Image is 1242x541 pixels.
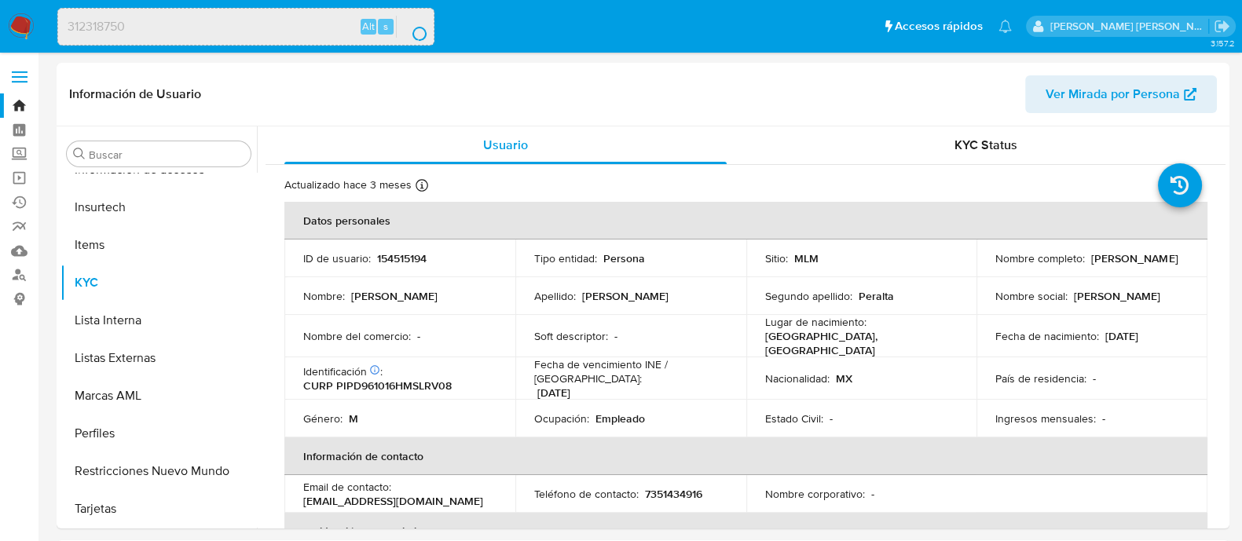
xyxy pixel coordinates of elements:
button: Marcas AML [60,377,257,415]
span: Alt [362,19,375,34]
p: Email de contacto : [303,480,391,494]
p: CURP PIPD961016HMSLRV08 [303,378,452,393]
p: - [1093,371,1096,386]
p: Actualizado hace 3 meses [284,177,412,192]
p: Tipo entidad : [534,251,597,265]
button: Listas Externas [60,339,257,377]
span: Usuario [483,136,528,154]
p: Sitio : [765,251,788,265]
p: [PERSON_NAME] [351,289,438,303]
p: Segundo apellido : [765,289,852,303]
th: Datos personales [284,202,1207,239]
p: M [349,411,358,426]
p: Empleado [595,411,645,426]
p: - [1102,411,1105,426]
p: [EMAIL_ADDRESS][DOMAIN_NAME] [303,494,483,508]
p: Apellido : [534,289,576,303]
p: [PERSON_NAME] [1074,289,1160,303]
button: Insurtech [60,188,257,226]
p: ID de usuario : [303,251,371,265]
p: Identificación : [303,364,383,378]
button: Buscar [73,148,86,160]
p: - [830,411,833,426]
a: Notificaciones [998,20,1012,33]
p: Nacionalidad : [765,371,830,386]
p: Género : [303,411,343,426]
p: Peralta [859,289,894,303]
p: Soft descriptor : [534,329,608,343]
p: Nombre : [303,289,345,303]
p: - [614,329,617,343]
button: Restricciones Nuevo Mundo [60,452,257,490]
span: s [383,19,388,34]
h1: Información de Usuario [69,86,201,102]
p: 154515194 [377,251,427,265]
p: [DATE] [537,386,570,400]
p: Persona [603,251,645,265]
p: - [871,487,874,501]
p: Fecha de nacimiento : [995,329,1099,343]
p: Fecha de vencimiento INE / [GEOGRAPHIC_DATA] : [534,357,727,386]
p: [GEOGRAPHIC_DATA], [GEOGRAPHIC_DATA] [765,329,952,357]
input: Buscar [89,148,244,162]
p: - [417,329,420,343]
button: Lista Interna [60,302,257,339]
input: Buscar usuario o caso... [58,16,434,37]
p: País de residencia : [995,371,1086,386]
p: [PERSON_NAME] [582,289,669,303]
p: Teléfono de contacto : [534,487,639,501]
span: KYC Status [954,136,1017,154]
p: Nombre completo : [995,251,1085,265]
p: [PERSON_NAME] [1091,251,1178,265]
button: KYC [60,264,257,302]
button: Perfiles [60,415,257,452]
p: MX [836,371,852,386]
span: Accesos rápidos [895,18,983,35]
th: Información de contacto [284,437,1207,475]
p: MLM [794,251,819,265]
p: Lugar de nacimiento : [765,315,866,329]
p: Nombre social : [995,289,1068,303]
p: anamaria.arriagasanchez@mercadolibre.com.mx [1050,19,1209,34]
button: search-icon [396,16,428,38]
p: Ocupación : [534,411,589,426]
p: Nombre corporativo : [765,487,865,501]
span: Ver Mirada por Persona [1046,75,1180,113]
button: Ver Mirada por Persona [1025,75,1217,113]
p: Ingresos mensuales : [995,411,1096,426]
p: [DATE] [1105,329,1138,343]
p: Nombre del comercio : [303,329,411,343]
p: Estado Civil : [765,411,823,426]
button: Items [60,226,257,264]
p: 7351434916 [645,487,702,501]
button: Tarjetas [60,490,257,528]
a: Salir [1214,18,1230,35]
